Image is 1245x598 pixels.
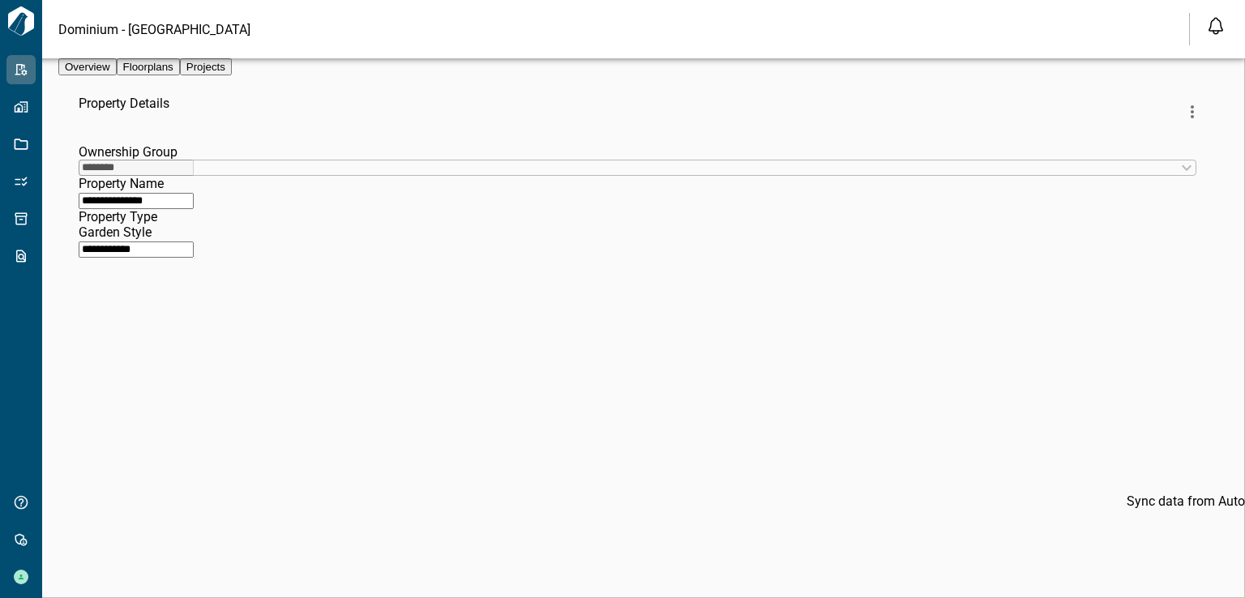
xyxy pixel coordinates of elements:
[58,22,250,37] span: Dominium - [GEOGRAPHIC_DATA]
[79,209,157,224] span: Property Type
[79,176,164,191] span: Property Name
[79,96,169,128] span: Property Details
[79,193,194,209] input: search
[1176,96,1209,128] button: more
[1203,13,1229,39] button: Open notification feed
[65,61,110,73] span: Overview
[79,224,1202,240] div: Garden Style
[58,58,1229,75] div: base tabs
[79,144,178,160] span: Ownership Group
[123,61,173,73] span: Floorplans
[186,61,225,73] span: Projects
